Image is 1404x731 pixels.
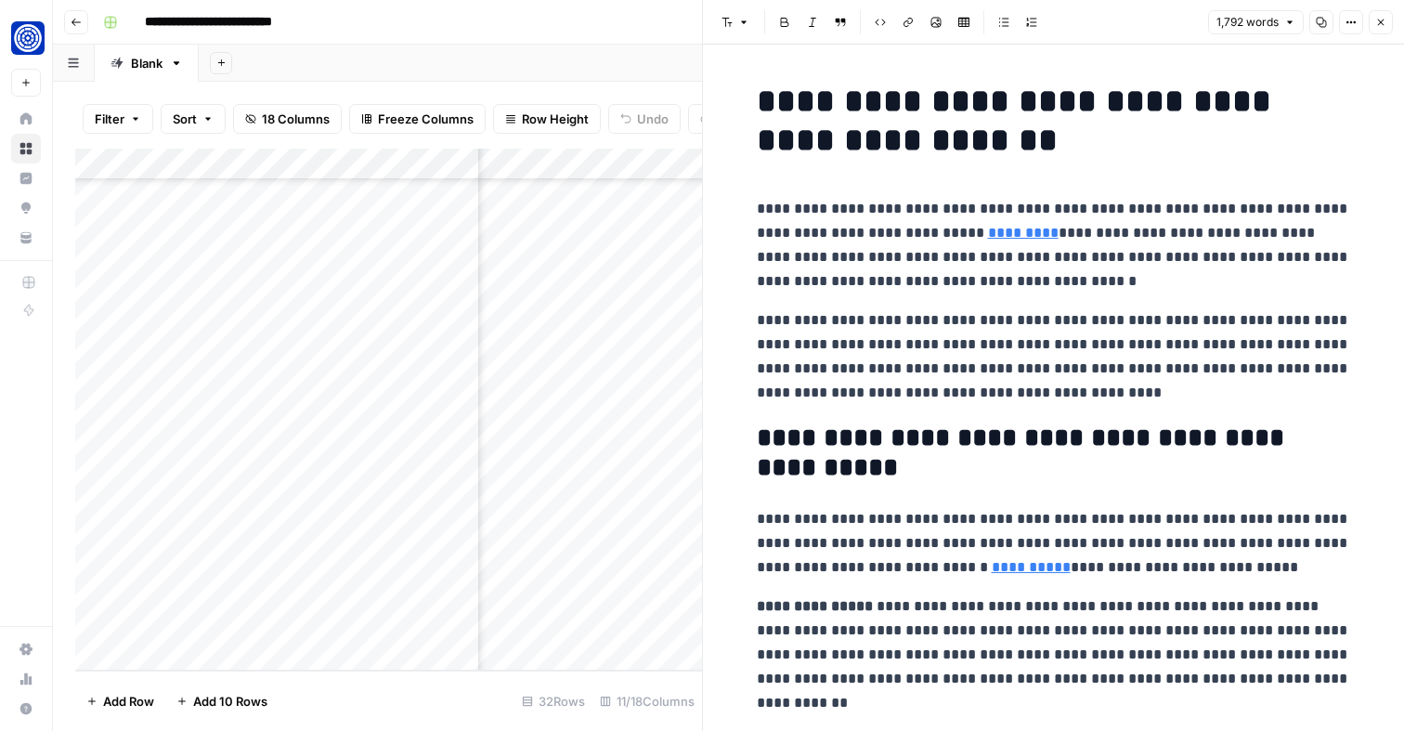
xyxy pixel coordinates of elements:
[608,104,681,134] button: Undo
[11,134,41,163] a: Browse
[349,104,486,134] button: Freeze Columns
[11,193,41,223] a: Opportunities
[95,110,124,128] span: Filter
[103,692,154,711] span: Add Row
[161,104,226,134] button: Sort
[11,104,41,134] a: Home
[522,110,589,128] span: Row Height
[637,110,669,128] span: Undo
[165,686,279,716] button: Add 10 Rows
[95,45,199,82] a: Blank
[11,694,41,724] button: Help + Support
[11,21,45,55] img: Fundwell Logo
[11,15,41,61] button: Workspace: Fundwell
[233,104,342,134] button: 18 Columns
[514,686,592,716] div: 32 Rows
[592,686,702,716] div: 11/18 Columns
[75,686,165,716] button: Add Row
[493,104,601,134] button: Row Height
[1216,14,1279,31] span: 1,792 words
[11,223,41,253] a: Your Data
[173,110,197,128] span: Sort
[262,110,330,128] span: 18 Columns
[11,634,41,664] a: Settings
[378,110,474,128] span: Freeze Columns
[131,54,162,72] div: Blank
[83,104,153,134] button: Filter
[193,692,267,711] span: Add 10 Rows
[1208,10,1304,34] button: 1,792 words
[11,664,41,694] a: Usage
[11,163,41,193] a: Insights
